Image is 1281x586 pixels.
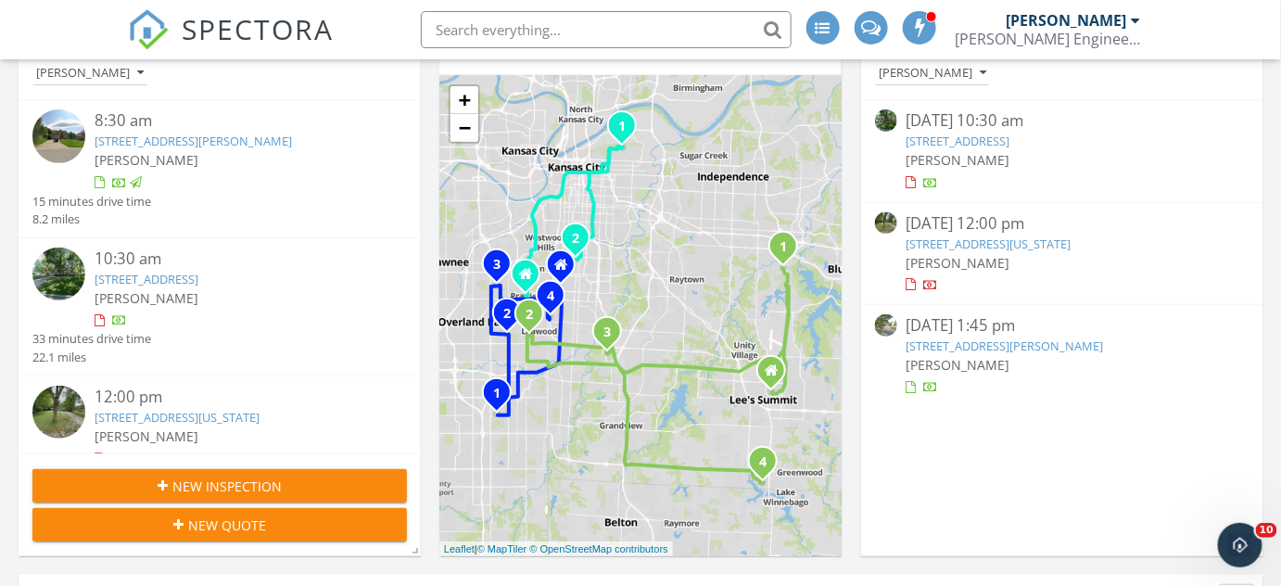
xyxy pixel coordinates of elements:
[561,264,572,275] div: 6923 Edgevale Road, Kansas City MO 64113
[450,86,478,114] a: Zoom in
[95,427,198,445] span: [PERSON_NAME]
[32,210,151,228] div: 8.2 miles
[622,125,633,136] div: 416 North Kensington Avenue, Kansas City, MO 64123
[450,114,478,142] a: Zoom out
[32,109,85,162] img: streetview
[576,237,587,248] div: 5605 Kenwood Avenue , Kansas City, MO 64110
[618,121,626,134] i: 1
[32,330,151,348] div: 33 minutes drive time
[1256,523,1277,538] span: 10
[783,246,794,257] div: 5816 Northeast Diamond Court, Lee's Summit, MO 64064
[956,30,1141,48] div: Schroeder Engineering, LLC
[95,386,375,409] div: 12:00 pm
[421,11,792,48] input: Search everything...
[95,289,198,307] span: [PERSON_NAME]
[439,541,673,557] div: |
[529,313,540,325] div: 3509 West 92nd Street , Leawood, KS 66206
[875,109,897,132] img: streetview
[907,133,1010,149] a: [STREET_ADDRESS]
[32,109,407,228] a: 8:30 am [STREET_ADDRESS][PERSON_NAME] [PERSON_NAME] 15 minutes drive time 8.2 miles
[907,314,1219,338] div: [DATE] 1:45 pm
[879,67,986,80] div: [PERSON_NAME]
[444,543,475,554] a: Leaflet
[497,263,508,274] div: 6515 West 69th Street , Overland Park, KS 66204
[907,109,1219,133] div: [DATE] 10:30 am
[763,461,774,472] div: 4201 Southwest Leeward Drive , Lee's Summit, MO 64082
[771,370,782,381] div: 310 SE 1st St, Lee's Summit MO 64063
[32,386,85,439] img: streetview
[182,9,334,48] span: SPECTORA
[907,356,1010,374] span: [PERSON_NAME]
[1007,11,1127,30] div: [PERSON_NAME]
[493,259,501,272] i: 3
[497,392,508,403] div: 6310 West 126th Terrace, Overland Park, KS 66209
[1218,523,1262,567] iframe: Intercom live chat
[32,508,407,541] button: New Quote
[503,308,511,321] i: 2
[32,248,85,300] img: streetview
[875,212,897,235] img: streetview
[875,314,897,337] img: streetview
[572,233,579,246] i: 2
[507,312,518,324] div: 5615 West 91st Street , Overland Park, KS 66207
[547,290,554,303] i: 4
[875,212,1249,295] a: [DATE] 12:00 pm [STREET_ADDRESS][US_STATE] [PERSON_NAME]
[95,271,198,287] a: [STREET_ADDRESS]
[551,295,562,306] div: 8303 Ward Parkway, Kansas City, MO 64114
[875,109,1249,192] a: [DATE] 10:30 am [STREET_ADDRESS] [PERSON_NAME]
[32,193,151,210] div: 15 minutes drive time
[907,151,1010,169] span: [PERSON_NAME]
[493,388,501,401] i: 1
[32,248,407,366] a: 10:30 am [STREET_ADDRESS] [PERSON_NAME] 33 minutes drive time 22.1 miles
[95,109,375,133] div: 8:30 am
[907,212,1219,236] div: [DATE] 12:00 pm
[32,349,151,366] div: 22.1 miles
[188,516,266,535] span: New Quote
[907,338,1104,354] a: [STREET_ADDRESS][PERSON_NAME]
[875,61,990,86] button: [PERSON_NAME]
[32,386,407,504] a: 12:00 pm [STREET_ADDRESS][US_STATE] [PERSON_NAME] 13 minutes drive time 5.3 miles
[32,469,407,503] button: New Inspection
[477,543,527,554] a: © MapTiler
[907,236,1072,252] a: [STREET_ADDRESS][US_STATE]
[526,274,537,285] div: 4007 W 73rd Terrace, Prairie Village KS 66208
[607,331,618,342] div: 3703 Kings Highway, Kansas City, MO 64137
[95,133,292,149] a: [STREET_ADDRESS][PERSON_NAME]
[526,309,533,322] i: 2
[530,543,668,554] a: © OpenStreetMap contributors
[128,25,334,64] a: SPECTORA
[128,9,169,50] img: The Best Home Inspection Software - Spectora
[875,314,1249,397] a: [DATE] 1:45 pm [STREET_ADDRESS][PERSON_NAME] [PERSON_NAME]
[95,248,375,271] div: 10:30 am
[172,477,282,496] span: New Inspection
[907,254,1010,272] span: [PERSON_NAME]
[95,409,260,426] a: [STREET_ADDRESS][US_STATE]
[780,241,787,254] i: 1
[759,456,767,469] i: 4
[36,67,144,80] div: [PERSON_NAME]
[603,326,611,339] i: 3
[95,151,198,169] span: [PERSON_NAME]
[32,61,147,86] button: [PERSON_NAME]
